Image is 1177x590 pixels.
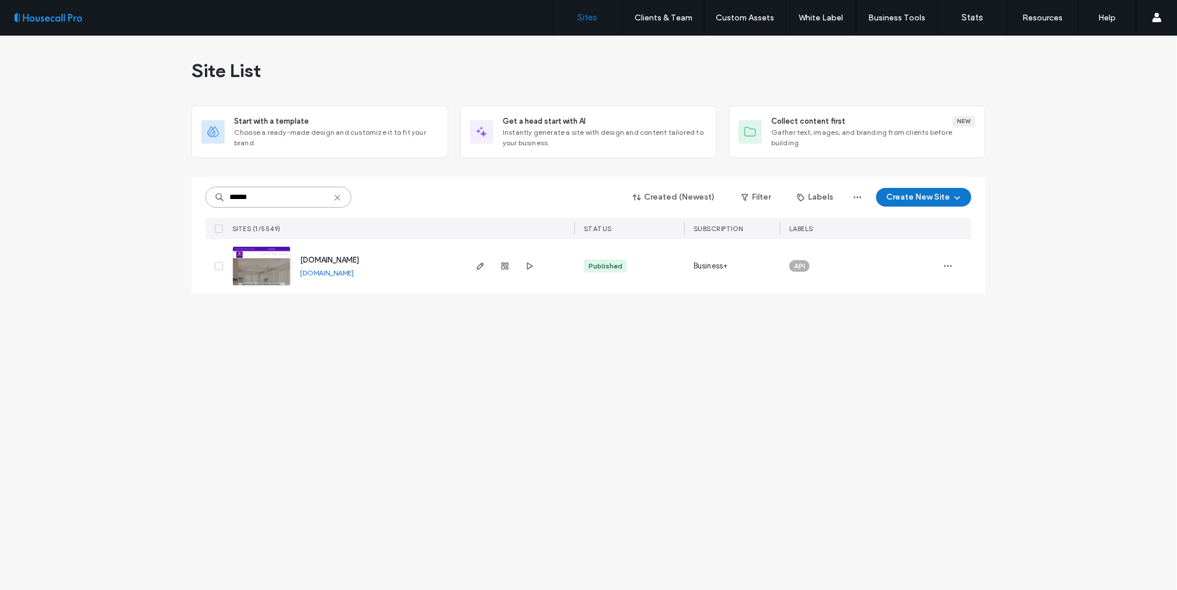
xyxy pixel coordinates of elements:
span: Choose a ready-made design and customize it to fit your brand. [234,127,438,148]
label: Custom Assets [716,13,775,23]
span: Business+ [694,260,728,272]
label: Resources [1023,13,1063,23]
div: Get a head start with AIInstantly generate a site with design and content tailored to your business. [460,106,717,158]
a: [DOMAIN_NAME] [300,268,354,277]
div: Published [588,261,622,271]
span: Site List [191,59,261,82]
label: Help [1099,13,1116,23]
div: Start with a templateChoose a ready-made design and customize it to fit your brand. [191,106,448,158]
label: White Label [799,13,844,23]
span: Collect content first [771,116,845,127]
div: New [953,116,976,127]
span: Help [26,8,50,19]
span: Start with a template [234,116,309,127]
button: Create New Site [876,188,971,207]
span: Instantly generate a site with design and content tailored to your business. [503,127,707,148]
span: SUBSCRIPTION [694,225,743,233]
label: Clients & Team [635,13,692,23]
span: Get a head start with AI [503,116,586,127]
button: Created (Newest) [623,188,725,207]
span: LABELS [789,225,813,233]
label: Stats [962,12,984,23]
span: Gather text, images, and branding from clients before building. [771,127,976,148]
button: Labels [787,188,844,207]
a: [DOMAIN_NAME] [300,256,359,264]
span: SITES (1/5549) [232,225,281,233]
label: Business Tools [869,13,926,23]
button: Filter [730,188,782,207]
span: STATUS [584,225,612,233]
label: Sites [578,12,598,23]
span: API [794,261,805,271]
div: Collect content firstNewGather text, images, and branding from clients before building. [729,106,986,158]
